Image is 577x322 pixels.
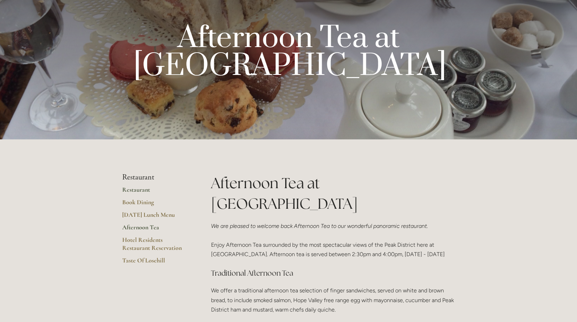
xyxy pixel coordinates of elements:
[122,198,189,211] a: Book Dining
[122,256,189,269] a: Taste Of Losehill
[133,24,444,80] p: Afternoon Tea at [GEOGRAPHIC_DATA]
[211,286,455,314] p: We offer a traditional afternoon tea selection of finger sandwiches, served on white and brown br...
[122,223,189,236] a: Afternoon Tea
[211,221,455,259] p: Enjoy Afternoon Tea surrounded by the most spectacular views of the Peak District here at [GEOGRA...
[122,211,189,223] a: [DATE] Lunch Menu
[211,173,455,214] h1: Afternoon Tea at [GEOGRAPHIC_DATA]
[122,173,189,182] li: Restaurant
[122,236,189,256] a: Hotel Residents Restaurant Reservation
[122,186,189,198] a: Restaurant
[211,266,455,280] h3: Traditional Afternoon Tea
[211,223,428,229] em: We are pleased to welcome back Afternoon Tea to our wonderful panoramic restaurant.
